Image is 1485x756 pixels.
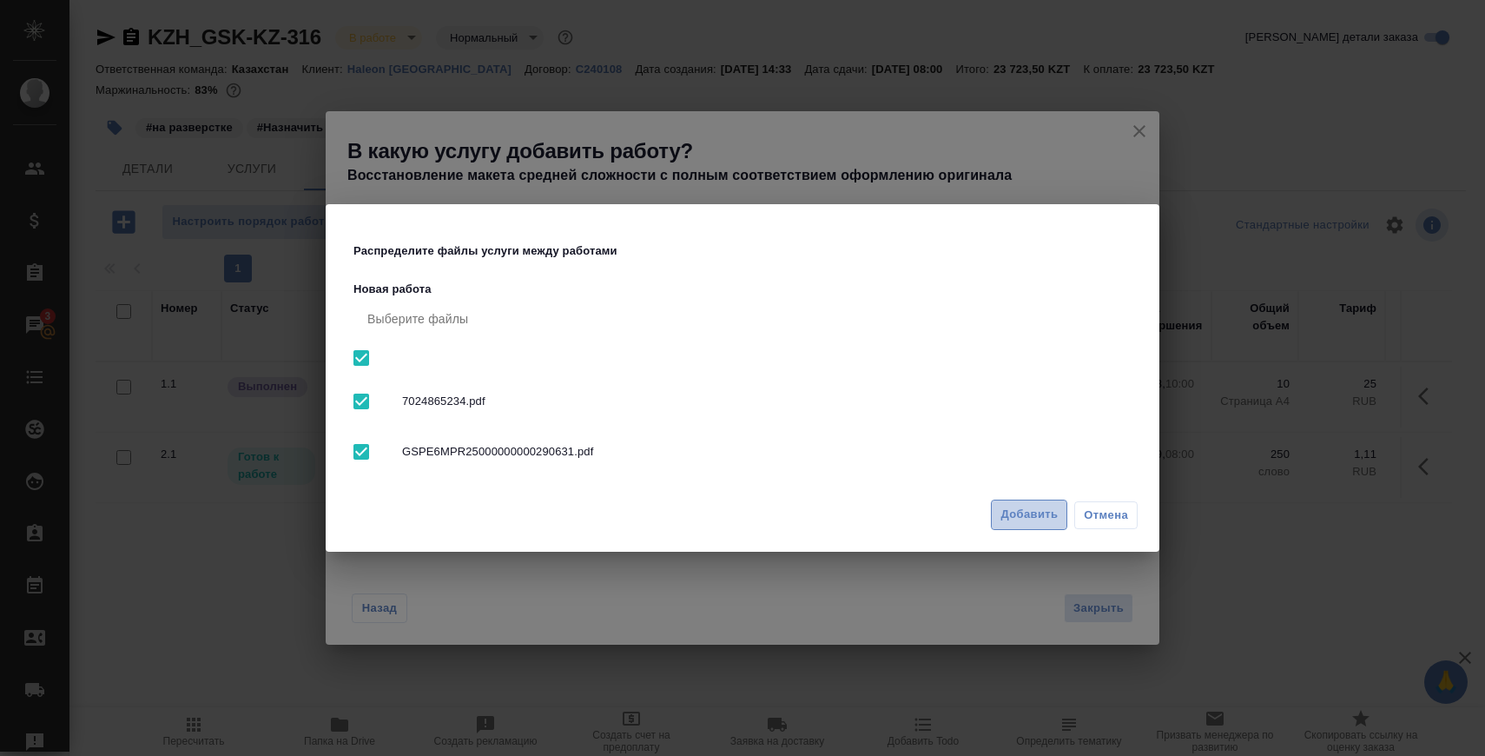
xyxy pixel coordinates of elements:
span: GSPE6MPR25000000000290631.pdf [402,443,1125,461]
span: Выбрать все вложенные папки [343,383,379,420]
div: 7024865234.pdf [353,376,1138,427]
div: GSPE6MPR25000000000290631.pdf [353,427,1138,477]
span: Отмена [1084,507,1128,524]
div: Выберите файлы [353,298,1138,340]
p: Распределите файлы услуги между работами [353,242,626,260]
span: Выбрать все вложенные папки [343,434,379,470]
span: 7024865234.pdf [402,393,1125,410]
p: Новая работа [353,281,1138,298]
span: Добавить [1000,505,1058,525]
button: Отмена [1074,501,1138,529]
button: Добавить [991,500,1067,530]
